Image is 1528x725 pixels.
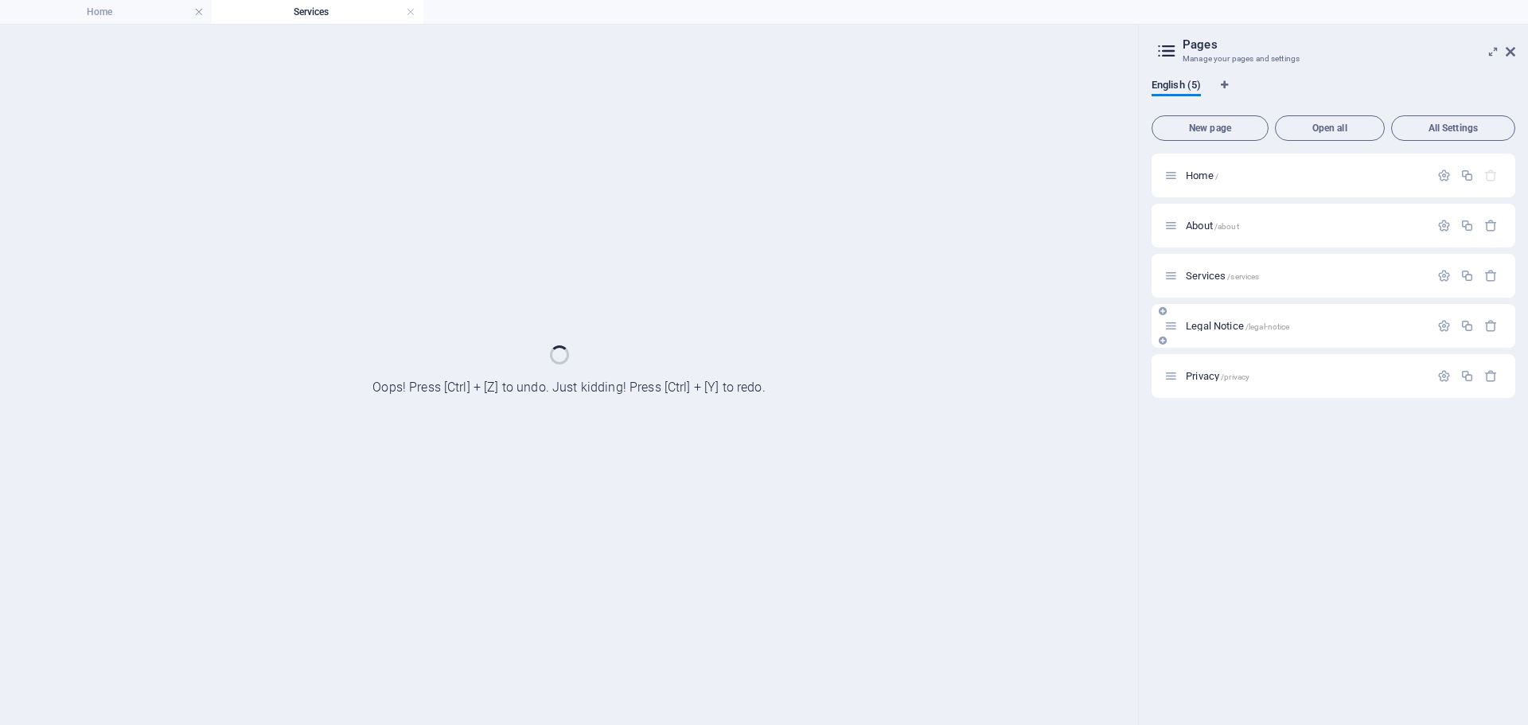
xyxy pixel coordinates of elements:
button: All Settings [1391,115,1515,141]
div: Language Tabs [1152,79,1515,109]
span: Open all [1282,123,1378,133]
span: Click to open page [1186,170,1218,181]
span: All Settings [1398,123,1508,133]
div: Duplicate [1460,269,1474,283]
div: Remove [1484,369,1498,383]
div: Remove [1484,269,1498,283]
span: /about [1214,222,1239,231]
div: Home/ [1181,170,1429,181]
div: Services/services [1181,271,1429,281]
button: New page [1152,115,1269,141]
div: Remove [1484,319,1498,333]
span: New page [1159,123,1261,133]
div: The startpage cannot be deleted [1484,169,1498,182]
span: Click to open page [1186,220,1239,232]
div: Settings [1437,369,1451,383]
div: Privacy/privacy [1181,371,1429,381]
div: About/about [1181,220,1429,231]
div: Settings [1437,319,1451,333]
div: Duplicate [1460,369,1474,383]
span: Click to open page [1186,320,1289,332]
div: Settings [1437,219,1451,232]
span: /legal-notice [1245,322,1290,331]
span: English (5) [1152,76,1201,98]
span: /services [1227,272,1259,281]
div: Duplicate [1460,319,1474,333]
h3: Manage your pages and settings [1183,52,1483,66]
span: Click to open page [1186,270,1259,282]
div: Duplicate [1460,169,1474,182]
div: Duplicate [1460,219,1474,232]
h4: Services [212,3,423,21]
span: /privacy [1221,372,1249,381]
span: / [1215,172,1218,181]
h2: Pages [1183,37,1515,52]
div: Legal Notice/legal-notice [1181,321,1429,331]
button: Open all [1275,115,1385,141]
div: Settings [1437,269,1451,283]
span: Click to open page [1186,370,1249,382]
div: Settings [1437,169,1451,182]
div: Remove [1484,219,1498,232]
